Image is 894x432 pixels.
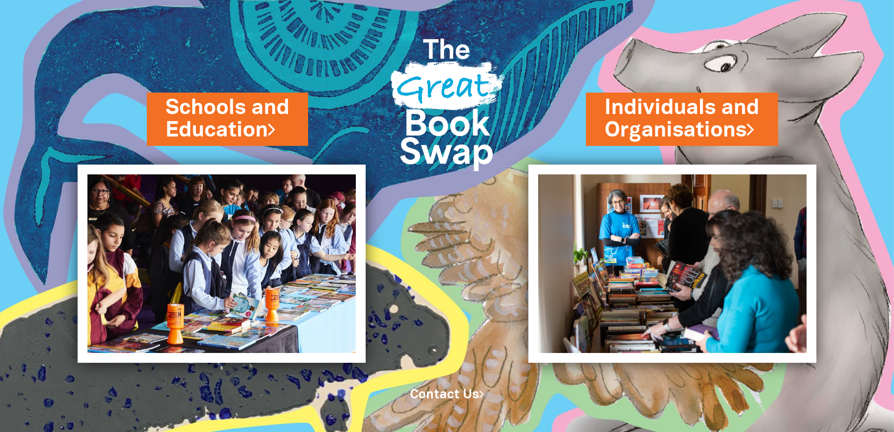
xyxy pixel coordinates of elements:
img: Great Bookswap logo [380,11,515,190]
a: Schools andEducation [166,93,289,145]
img: Schools and Education [78,165,365,363]
img: Individuals and Organisations [528,165,816,363]
a: Individuals andOrganisations [605,93,759,145]
a: Contact Us [410,389,484,401]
